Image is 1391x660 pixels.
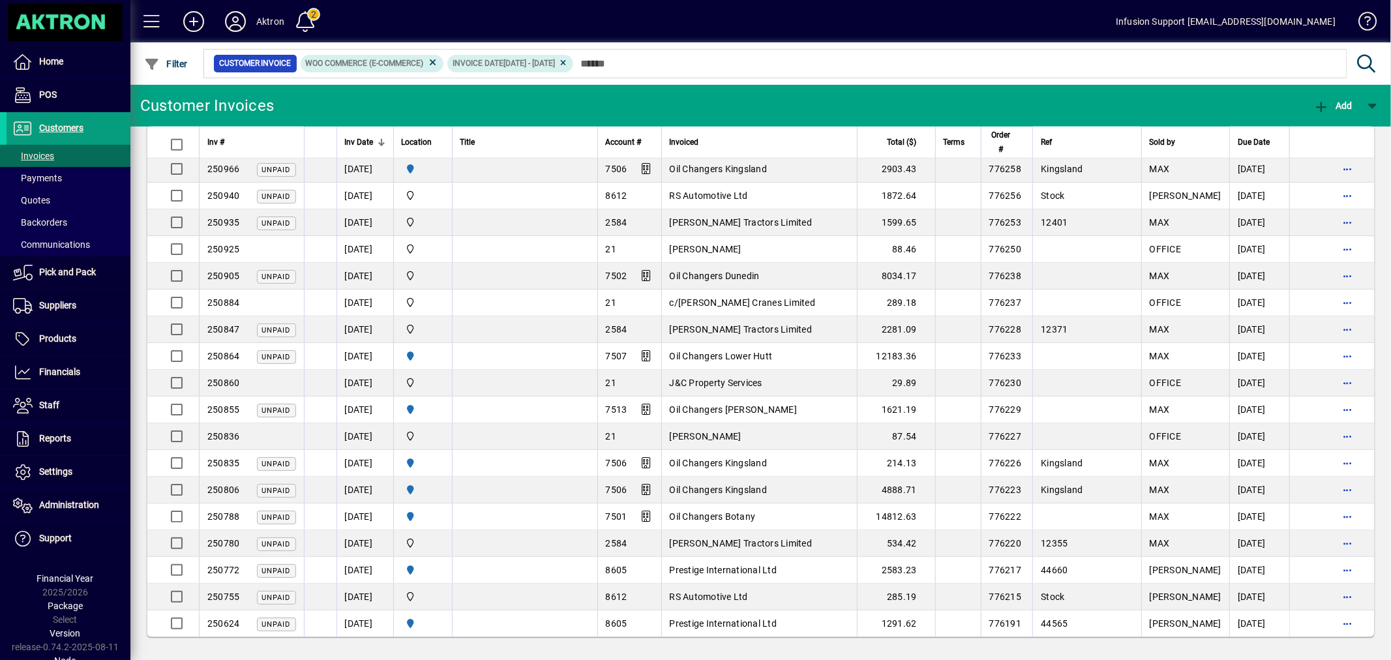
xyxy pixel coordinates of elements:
[7,189,130,211] a: Quotes
[262,326,291,335] span: Unpaid
[857,183,935,209] td: 1872.64
[262,513,291,522] span: Unpaid
[606,485,627,495] span: 7506
[460,135,590,149] div: Title
[1041,485,1083,495] span: Kingsland
[503,59,555,68] span: [DATE] - [DATE]
[857,343,935,370] td: 12183.36
[7,323,130,355] a: Products
[262,540,291,548] span: Unpaid
[670,217,813,228] span: [PERSON_NAME] Tractors Limited
[1150,297,1182,308] span: OFFICE
[670,592,748,602] span: RS Automotive Ltd
[207,351,240,361] span: 250864
[37,573,94,584] span: Financial Year
[606,511,627,522] span: 7501
[989,190,1022,201] span: 776256
[1150,565,1221,575] span: [PERSON_NAME]
[989,485,1022,495] span: 776223
[857,156,935,183] td: 2903.43
[7,489,130,522] a: Administration
[989,404,1022,415] span: 776229
[989,378,1022,388] span: 776230
[39,533,72,543] span: Support
[1337,399,1358,420] button: More options
[337,557,393,584] td: [DATE]
[1337,265,1358,286] button: More options
[1349,3,1375,45] a: Knowledge Base
[857,557,935,584] td: 2583.23
[1041,217,1068,228] span: 12401
[39,267,96,277] span: Pick and Pack
[50,628,81,638] span: Version
[1041,538,1068,548] span: 12355
[7,46,130,78] a: Home
[39,300,76,310] span: Suppliers
[262,166,291,174] span: Unpaid
[606,592,627,602] span: 8612
[1229,183,1289,209] td: [DATE]
[402,429,444,443] span: Central
[402,509,444,524] span: HAMILTON
[337,316,393,343] td: [DATE]
[1229,557,1289,584] td: [DATE]
[1238,135,1281,149] div: Due Date
[1150,135,1176,149] span: Sold by
[39,500,99,510] span: Administration
[606,351,627,361] span: 7507
[7,145,130,167] a: Invoices
[337,236,393,263] td: [DATE]
[670,618,777,629] span: Prestige International Ltd
[670,271,760,281] span: Oil Changers Dunedin
[989,271,1022,281] span: 776238
[141,52,191,76] button: Filter
[606,538,627,548] span: 2584
[1041,135,1133,149] div: Ref
[207,190,240,201] span: 250940
[606,135,642,149] span: Account #
[989,351,1022,361] span: 776233
[989,618,1022,629] span: 776191
[1150,190,1221,201] span: [PERSON_NAME]
[7,167,130,189] a: Payments
[857,530,935,557] td: 534.42
[989,324,1022,335] span: 776228
[1150,351,1170,361] span: MAX
[345,135,374,149] span: Inv Date
[857,477,935,503] td: 4888.71
[207,458,240,468] span: 250835
[670,135,849,149] div: Invoiced
[453,59,503,68] span: Invoice date
[7,356,130,389] a: Financials
[337,263,393,290] td: [DATE]
[262,219,291,228] span: Unpaid
[670,190,748,201] span: RS Automotive Ltd
[1337,346,1358,367] button: More options
[606,324,627,335] span: 2584
[219,57,292,70] span: Customer Invoice
[857,263,935,290] td: 8034.17
[989,297,1022,308] span: 776237
[1229,477,1289,503] td: [DATE]
[1150,271,1170,281] span: MAX
[144,59,188,69] span: Filter
[207,244,240,254] span: 250925
[1150,378,1182,388] span: OFFICE
[1229,610,1289,637] td: [DATE]
[1229,423,1289,450] td: [DATE]
[606,297,617,308] span: 21
[262,593,291,602] span: Unpaid
[670,351,773,361] span: Oil Changers Lower Hutt
[345,135,385,149] div: Inv Date
[670,431,741,442] span: [PERSON_NAME]
[402,188,444,203] span: Central
[402,135,432,149] span: Location
[1150,618,1221,629] span: [PERSON_NAME]
[39,56,63,67] span: Home
[606,135,653,149] div: Account #
[1337,506,1358,527] button: More options
[7,456,130,488] a: Settings
[670,297,816,308] span: c/[PERSON_NAME] Cranes Limited
[1337,158,1358,179] button: More options
[402,590,444,604] span: Central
